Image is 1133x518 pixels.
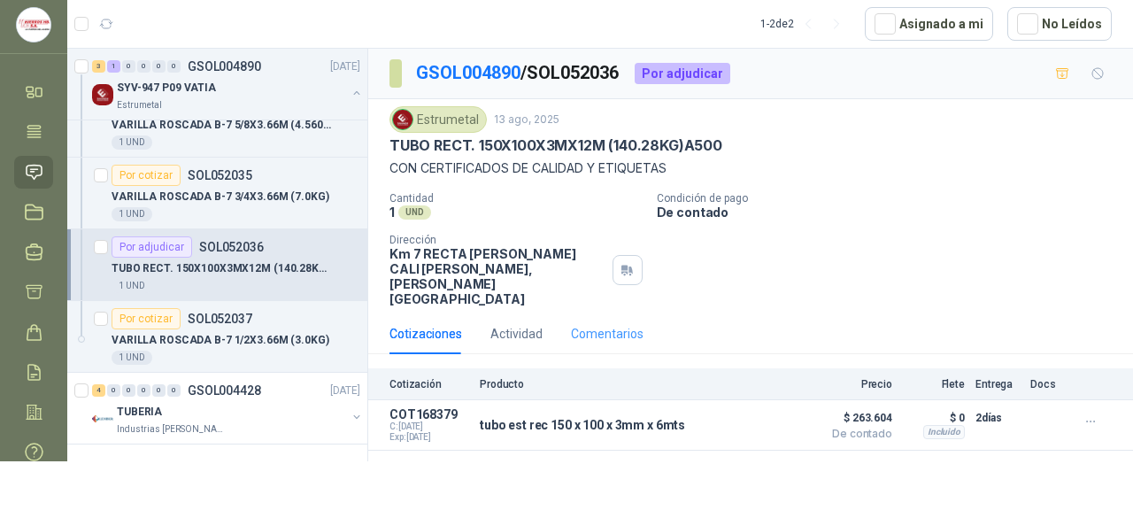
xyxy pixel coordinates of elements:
button: Asignado a mi [865,7,993,41]
div: 0 [137,384,150,397]
button: Añadir Cotización [368,451,513,486]
div: 1 - 2 de 2 [760,10,851,38]
a: 4 0 0 0 0 0 GSOL004428[DATE] Company LogoTUBERIAIndustrias [PERSON_NAME] S.A [92,380,364,437]
p: SOL052035 [188,169,252,182]
p: tubo est rec 150 x 100 x 3mm x 6mts [480,418,685,432]
div: 0 [152,60,166,73]
p: GSOL004428 [188,384,261,397]
div: Actividad [490,324,543,344]
p: Flete [903,378,965,390]
img: Company Logo [17,8,50,42]
span: C: [DATE] [389,421,469,432]
p: 1 [389,205,395,220]
div: Por cotizar [112,308,181,329]
p: COT168379 [389,407,469,421]
p: Precio [804,378,892,390]
img: Company Logo [393,110,412,129]
div: 0 [122,60,135,73]
div: Incluido [923,425,965,439]
p: Condición de pago [657,192,1126,205]
a: Por cotizarSOL052034VARILLA ROSCADA B-7 5/8X3.66M (4.560KG)1 UND [67,86,367,158]
div: 1 UND [112,135,152,150]
p: Dirección [389,234,605,246]
div: 4 [92,384,105,397]
p: VARILLA ROSCADA B-7 1/2X3.66M (3.0KG) [112,332,329,349]
p: 2 días [975,407,1020,429]
a: 3 1 0 0 0 0 GSOL004890[DATE] Company LogoSYV-947 P09 VATIAEstrumetal [92,56,364,112]
div: UND [398,205,431,220]
p: SOL052037 [188,313,252,325]
a: Por adjudicarSOL052036TUBO RECT. 150X100X3MX12M (140.28KG)A5001 UND [67,229,367,301]
div: 0 [152,384,166,397]
p: Docs [1030,378,1066,390]
div: Comentarios [571,324,644,344]
div: Por adjudicar [635,63,730,84]
div: 0 [167,60,181,73]
p: CON CERTIFICADOS DE CALIDAD Y ETIQUETAS [389,158,1112,178]
p: Industrias [PERSON_NAME] S.A [117,422,228,437]
p: VARILLA ROSCADA B-7 3/4X3.66M (7.0KG) [112,189,329,205]
div: Por cotizar [112,165,181,186]
p: [DATE] [330,383,360,399]
p: SYV-947 P09 VATIA [117,80,216,97]
span: Exp: [DATE] [389,432,469,443]
p: De contado [657,205,1126,220]
div: 1 UND [112,279,152,293]
p: TUBERIA [117,404,162,421]
div: 1 UND [112,351,152,365]
div: 0 [137,60,150,73]
div: 0 [122,384,135,397]
div: 0 [167,384,181,397]
p: Km 7 RECTA [PERSON_NAME] CALI [PERSON_NAME] , [PERSON_NAME][GEOGRAPHIC_DATA] [389,246,605,306]
p: Cotización [389,378,469,390]
p: TUBO RECT. 150X100X3MX12M (140.28KG)A500 [112,260,332,277]
p: TUBO RECT. 150X100X3MX12M (140.28KG)A500 [389,136,722,155]
p: VARILLA ROSCADA B-7 5/8X3.66M (4.560KG) [112,117,332,134]
p: $ 0 [903,407,965,429]
img: Company Logo [92,84,113,105]
p: Cantidad [389,192,643,205]
p: Estrumetal [117,98,162,112]
img: Company Logo [92,408,113,429]
div: 3 [92,60,105,73]
button: No Leídos [1007,7,1112,41]
p: Producto [480,378,793,390]
div: 1 [107,60,120,73]
a: Por cotizarSOL052035VARILLA ROSCADA B-7 3/4X3.66M (7.0KG)1 UND [67,158,367,229]
p: 13 ago, 2025 [494,112,559,128]
div: Estrumetal [389,106,487,133]
p: Entrega [975,378,1020,390]
a: GSOL004890 [416,62,520,83]
a: Por cotizarSOL052037VARILLA ROSCADA B-7 1/2X3.66M (3.0KG)1 UND [67,301,367,373]
p: SOL052036 [199,241,264,253]
div: 0 [107,384,120,397]
p: [DATE] [330,58,360,75]
span: De contado [804,429,892,439]
div: Por adjudicar [112,236,192,258]
span: $ 263.604 [804,407,892,429]
p: GSOL004890 [188,60,261,73]
div: Cotizaciones [389,324,462,344]
p: / SOL052036 [416,59,620,87]
div: 1 UND [112,207,152,221]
